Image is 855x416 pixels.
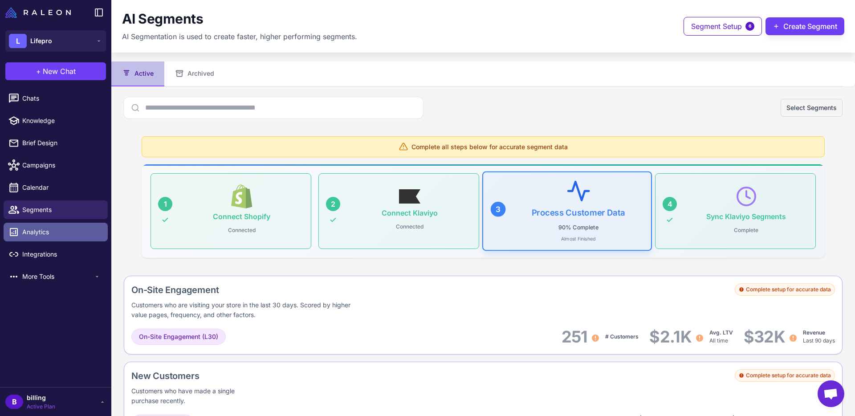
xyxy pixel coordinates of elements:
span: billing [27,393,55,403]
span: Segment Setup [691,21,742,32]
a: Campaigns [4,156,108,175]
h3: Process Customer Data [532,208,625,217]
span: Calendar [22,183,101,192]
a: Raleon Logo [5,7,74,18]
span: Chats [22,94,101,103]
div: Open chat [818,380,844,407]
a: Calendar [4,178,108,197]
button: LLifepro [5,30,106,52]
span: Integrations [22,249,101,259]
span: Segments [22,205,101,215]
span: Brief Design [22,138,101,148]
div: 4 [663,197,677,211]
span: + [36,66,41,77]
span: Revenue [803,329,825,336]
p: 90% Complete [554,221,602,233]
div: 2 [326,197,340,211]
div: Customers who have made a single purchase recently. [131,386,237,406]
div: B [5,395,23,409]
span: 6 [745,22,754,31]
h3: Connect Klaviyo [382,209,438,217]
button: +New Chat [5,62,106,80]
div: L [9,34,27,48]
button: Archived [164,61,225,86]
span: Knowledge [22,116,101,126]
span: Active Plan [27,403,55,411]
div: $32K [744,327,798,347]
a: Chats [4,89,108,108]
div: Last 90 days [803,329,835,345]
h1: AI Segments [122,11,204,28]
span: Campaigns [22,160,101,170]
span: New Chat [43,66,76,77]
div: $2.1K [649,327,704,347]
span: More Tools [22,272,94,281]
p: Connected [224,224,259,236]
button: Segment Setup6 [684,17,762,36]
p: AI Segmentation is used to create faster, higher performing segments. [122,31,357,42]
p: Complete [730,224,762,236]
span: Analytics [22,227,101,237]
p: Connected [392,221,427,232]
a: Integrations [4,245,108,264]
div: 1 [158,197,172,211]
div: Complete setup for accurate data [735,283,835,296]
p: Almost Finished [561,235,596,242]
div: 3 [491,202,506,217]
div: On-Site Engagement [131,283,476,297]
span: # Customers [605,333,639,340]
button: Active [111,61,164,86]
h3: Sync Klaviyo Segments [706,212,786,221]
span: Lifepro [30,36,52,46]
h3: Connect Shopify [213,212,270,221]
a: Knowledge [4,111,108,130]
span: Avg. LTV [709,329,733,336]
a: Segments [4,200,108,219]
span: On-Site Engagement (L30) [139,332,218,342]
button: Select Segments [781,99,843,117]
button: Create Segment [765,17,844,35]
a: Analytics [4,223,108,241]
div: Customers who are visiting your store in the last 30 days. Scored by higher value pages, frequenc... [131,300,362,320]
div: All time [709,329,733,345]
div: Complete setup for accurate data [735,369,835,382]
a: Brief Design [4,134,108,152]
div: 251 [562,327,600,347]
img: Raleon Logo [5,7,71,18]
div: New Customers [131,369,290,383]
span: Complete all steps below for accurate segment data [411,142,568,151]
